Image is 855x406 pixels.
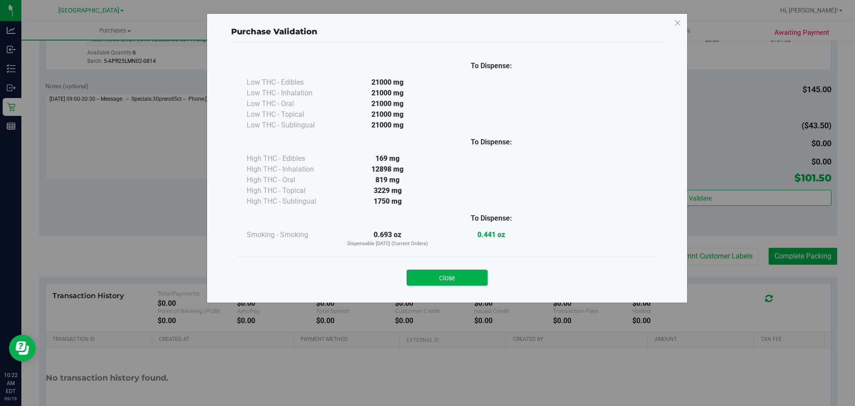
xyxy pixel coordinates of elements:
strong: 0.441 oz [477,230,505,239]
div: Low THC - Oral [247,98,336,109]
div: 21000 mg [336,88,440,98]
div: 0.693 oz [336,230,440,248]
p: Dispensable [DATE] (Current Orders) [336,240,440,248]
div: Low THC - Inhalation [247,88,336,98]
div: 169 mg [336,153,440,164]
div: Low THC - Edibles [247,77,336,88]
div: Low THC - Sublingual [247,120,336,131]
div: To Dispense: [440,213,543,224]
div: Smoking - Smoking [247,230,336,240]
button: Close [407,270,488,286]
div: 21000 mg [336,109,440,120]
div: High THC - Oral [247,175,336,185]
div: High THC - Topical [247,185,336,196]
div: High THC - Sublingual [247,196,336,207]
div: 12898 mg [336,164,440,175]
div: 21000 mg [336,77,440,88]
iframe: Resource center [9,335,36,361]
div: High THC - Inhalation [247,164,336,175]
div: To Dispense: [440,61,543,71]
div: 819 mg [336,175,440,185]
div: 3229 mg [336,185,440,196]
div: 21000 mg [336,120,440,131]
div: To Dispense: [440,137,543,148]
div: 21000 mg [336,98,440,109]
span: Purchase Validation [231,27,318,37]
div: 1750 mg [336,196,440,207]
div: High THC - Edibles [247,153,336,164]
div: Low THC - Topical [247,109,336,120]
